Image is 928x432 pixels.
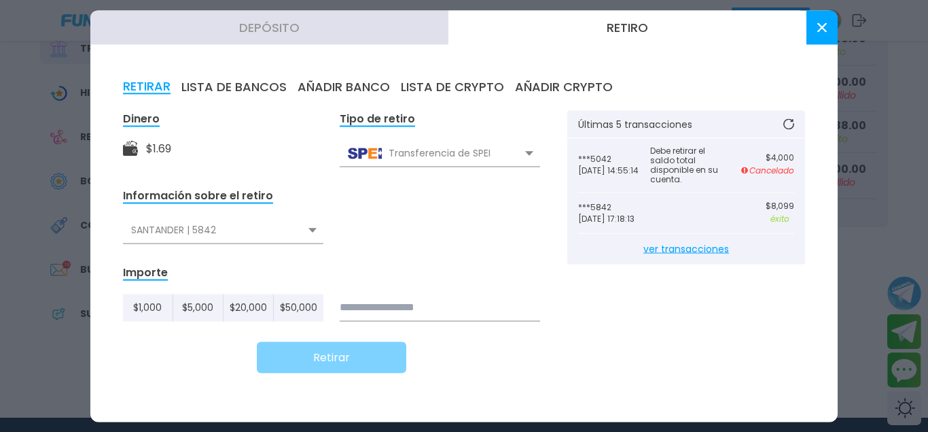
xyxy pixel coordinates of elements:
[123,188,273,203] div: Información sobre el retiro
[224,294,274,321] button: $20,000
[766,201,794,210] p: $ 8,099
[766,212,794,225] p: éxito
[146,140,171,156] div: $ 1.69
[650,146,722,184] p: Debe retirar el saldo total disponible en su cuenta.
[123,79,171,94] button: RETIRAR
[274,294,323,321] button: $50,000
[741,165,794,177] p: Cancelado
[515,79,613,94] button: AÑADIR CRYPTO
[340,140,540,166] div: Transferencia de SPEI
[741,153,794,163] p: $ 4,000
[181,79,287,94] button: LISTA DE BANCOS
[578,166,650,176] p: [DATE] 14:55:14
[578,214,686,223] p: [DATE] 17:18:13
[401,79,504,94] button: LISTA DE CRYPTO
[348,148,382,159] img: Transferencia de SPEI
[123,217,323,243] div: SANTANDER | 5842
[123,265,168,280] div: Importe
[123,111,160,127] div: Dinero
[298,79,390,94] button: AÑADIR BANCO
[123,294,173,321] button: $1,000
[340,111,415,127] div: Tipo de retiro
[257,342,406,373] button: Retirar
[578,119,692,129] p: Últimas 5 transacciones
[448,10,806,44] button: Retiro
[90,10,448,44] button: Depósito
[578,233,794,264] a: ver transacciones
[173,294,224,321] button: $5,000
